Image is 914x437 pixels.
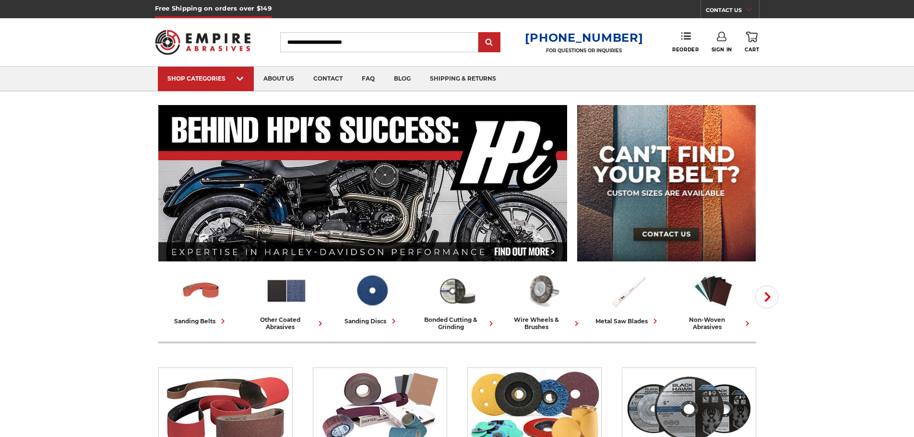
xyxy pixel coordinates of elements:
input: Submit [480,33,499,52]
img: Sanding Belts [180,270,222,311]
div: bonded cutting & grinding [418,316,496,331]
a: contact [304,67,352,91]
div: metal saw blades [595,316,660,326]
a: Reorder [672,32,699,52]
a: CONTACT US [706,5,759,18]
p: FOR QUESTIONS OR INQUIRIES [525,47,643,54]
a: Cart [745,32,759,53]
a: [PHONE_NUMBER] [525,31,643,45]
div: non-woven abrasives [675,316,752,331]
img: Other Coated Abrasives [265,270,308,311]
img: Sanding Discs [351,270,393,311]
span: Cart [745,47,759,53]
div: wire wheels & brushes [504,316,582,331]
a: non-woven abrasives [675,270,752,331]
img: Banner for an interview featuring Horsepower Inc who makes Harley performance upgrades featured o... [158,105,568,261]
span: Sign In [712,47,732,53]
a: sanding discs [333,270,411,326]
img: promo banner for custom belts. [577,105,756,261]
div: sanding belts [174,316,228,326]
a: faq [352,67,384,91]
a: blog [384,67,420,91]
span: Reorder [672,47,699,53]
div: SHOP CATEGORIES [167,75,244,82]
a: about us [254,67,304,91]
img: Wire Wheels & Brushes [522,270,564,311]
img: Bonded Cutting & Grinding [436,270,478,311]
div: sanding discs [344,316,399,326]
a: other coated abrasives [248,270,325,331]
img: Metal Saw Blades [607,270,649,311]
button: Next [755,285,778,308]
a: wire wheels & brushes [504,270,582,331]
div: other coated abrasives [248,316,325,331]
a: bonded cutting & grinding [418,270,496,331]
a: metal saw blades [589,270,667,326]
a: shipping & returns [420,67,506,91]
img: Empire Abrasives [155,24,251,61]
img: Non-woven Abrasives [692,270,735,311]
a: sanding belts [162,270,240,326]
